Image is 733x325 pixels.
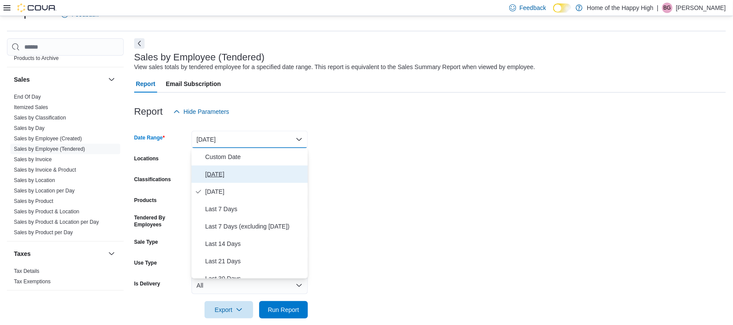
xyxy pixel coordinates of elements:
label: Is Delivery [134,280,160,287]
span: End Of Day [14,93,41,100]
span: Sales by Invoice & Product [14,166,76,173]
span: Custom Date [205,152,304,162]
label: Date Range [134,134,165,141]
a: Sales by Product [14,198,53,204]
a: Sales by Employee (Created) [14,136,82,142]
span: Last 7 Days (excluding [DATE]) [205,221,304,232]
p: Home of the Happy High [587,3,654,13]
h3: Sales [14,75,30,84]
span: Feedback [520,3,546,12]
button: Hide Parameters [170,103,233,120]
button: Sales [14,75,105,84]
span: Report [136,75,155,93]
span: Sales by Employee (Created) [14,135,82,142]
h3: Report [134,106,163,117]
span: Sales by Product per Day [14,229,73,236]
h3: Taxes [14,249,31,258]
span: [DATE] [205,186,304,197]
span: Itemized Sales [14,104,48,111]
span: Last 30 Days [205,273,304,284]
button: Next [134,38,145,49]
span: Last 14 Days [205,239,304,249]
a: Tax Exemptions [14,279,51,285]
button: [DATE] [192,131,308,148]
button: Taxes [106,249,117,259]
p: [PERSON_NAME] [676,3,726,13]
label: Classifications [134,176,171,183]
label: Locations [134,155,159,162]
span: Sales by Classification [14,114,66,121]
div: View sales totals by tendered employee for a specified date range. This report is equivalent to t... [134,63,535,72]
label: Tendered By Employees [134,214,188,228]
span: Sales by Invoice [14,156,52,163]
a: Tax Details [14,268,40,274]
span: [DATE] [205,169,304,179]
p: | [657,3,659,13]
a: Sales by Product per Day [14,229,73,235]
a: Itemized Sales [14,104,48,110]
a: Sales by Employee (Tendered) [14,146,85,152]
span: BG [664,3,671,13]
a: Sales by Classification [14,115,66,121]
span: Hide Parameters [184,107,229,116]
div: Bryton Garstin [662,3,673,13]
span: Sales by Product & Location [14,208,79,215]
h3: Sales by Employee (Tendered) [134,52,265,63]
a: Products to Archive [14,55,59,61]
div: Sales [7,92,124,241]
button: Taxes [14,249,105,258]
span: Run Report [268,305,299,314]
button: Export [205,301,253,318]
a: Sales by Invoice [14,156,52,162]
a: Sales by Product & Location [14,209,79,215]
a: End Of Day [14,94,41,100]
label: Sale Type [134,239,158,245]
span: Sales by Day [14,125,45,132]
button: Sales [106,74,117,85]
div: Taxes [7,266,124,290]
a: Sales by Day [14,125,45,131]
a: Sales by Location per Day [14,188,75,194]
a: Sales by Location [14,177,55,183]
span: Last 21 Days [205,256,304,266]
div: Select listbox [192,148,308,279]
span: Email Subscription [166,75,221,93]
a: Sales by Invoice & Product [14,167,76,173]
span: Sales by Product [14,198,53,205]
img: Cova [17,3,56,12]
span: Products to Archive [14,55,59,62]
span: Tax Details [14,268,40,275]
span: Sales by Location [14,177,55,184]
a: Sales by Product & Location per Day [14,219,99,225]
span: Last 7 Days [205,204,304,214]
button: Run Report [259,301,308,318]
label: Products [134,197,157,204]
button: All [192,277,308,294]
label: Use Type [134,259,157,266]
span: Sales by Location per Day [14,187,75,194]
input: Dark Mode [553,3,571,13]
span: Export [210,301,248,318]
